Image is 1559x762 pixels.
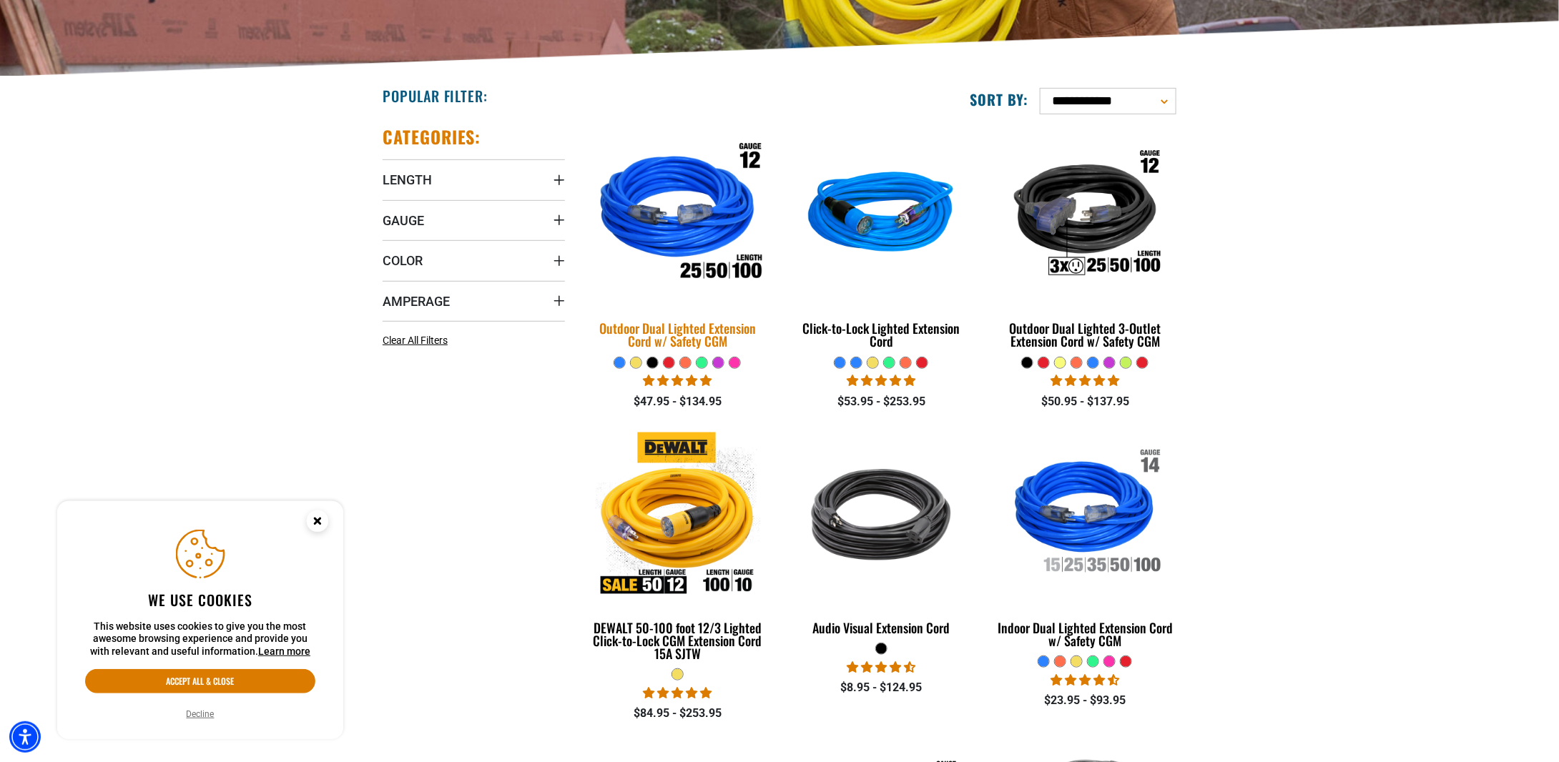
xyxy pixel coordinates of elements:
aside: Cookie Consent [57,501,343,740]
a: DEWALT 50-100 foot 12/3 Lighted Click-to-Lock CGM Extension Cord 15A SJTW DEWALT 50-100 foot 12/3... [586,425,769,668]
p: This website uses cookies to give you the most awesome browsing experience and provide you with r... [85,620,315,658]
summary: Amperage [383,281,565,321]
div: $53.95 - $253.95 [790,393,973,410]
div: Outdoor Dual Lighted 3-Outlet Extension Cord w/ Safety CGM [994,322,1176,347]
h2: Categories: [383,126,481,148]
a: black Audio Visual Extension Cord [790,425,973,643]
summary: Length [383,159,565,199]
span: 4.68 stars [847,660,915,674]
label: Sort by: [970,90,1028,109]
span: 4.80 stars [1051,374,1119,387]
div: DEWALT 50-100 foot 12/3 Lighted Click-to-Lock CGM Extension Cord 15A SJTW [586,621,769,660]
div: $23.95 - $93.95 [994,692,1176,709]
summary: Gauge [383,200,565,240]
span: 4.87 stars [847,374,915,387]
img: Outdoor Dual Lighted 3-Outlet Extension Cord w/ Safety CGM [995,133,1175,297]
span: 4.84 stars [643,686,712,700]
span: Color [383,252,423,269]
a: Indoor Dual Lighted Extension Cord w/ Safety CGM Indoor Dual Lighted Extension Cord w/ Safety CGM [994,425,1176,655]
div: Indoor Dual Lighted Extension Cord w/ Safety CGM [994,621,1176,647]
span: Length [383,172,432,188]
a: Outdoor Dual Lighted Extension Cord w/ Safety CGM Outdoor Dual Lighted Extension Cord w/ Safety CGM [586,126,769,356]
span: Clear All Filters [383,335,448,346]
button: Accept all & close [85,669,315,693]
img: Indoor Dual Lighted Extension Cord w/ Safety CGM [995,432,1175,596]
h2: Popular Filter: [383,86,488,105]
div: $8.95 - $124.95 [790,679,973,696]
div: Accessibility Menu [9,721,41,753]
div: Click-to-Lock Lighted Extension Cord [790,322,973,347]
a: blue Click-to-Lock Lighted Extension Cord [790,126,973,356]
h2: We use cookies [85,590,315,609]
a: Clear All Filters [383,333,453,348]
span: Gauge [383,212,424,229]
img: Outdoor Dual Lighted Extension Cord w/ Safety CGM [578,124,778,307]
img: DEWALT 50-100 foot 12/3 Lighted Click-to-Lock CGM Extension Cord 15A SJTW [588,432,768,596]
div: $47.95 - $134.95 [586,393,769,410]
div: $50.95 - $137.95 [994,393,1176,410]
button: Close this option [292,501,343,545]
button: Decline [182,707,219,721]
div: Outdoor Dual Lighted Extension Cord w/ Safety CGM [586,322,769,347]
span: 4.40 stars [1051,673,1119,687]
img: black [791,432,971,596]
div: $84.95 - $253.95 [586,705,769,722]
span: Amperage [383,293,450,310]
a: This website uses cookies to give you the most awesome browsing experience and provide you with r... [258,645,310,657]
span: 4.83 stars [643,374,712,387]
img: blue [791,133,971,297]
div: Audio Visual Extension Cord [790,621,973,634]
a: Outdoor Dual Lighted 3-Outlet Extension Cord w/ Safety CGM Outdoor Dual Lighted 3-Outlet Extensio... [994,126,1176,356]
summary: Color [383,240,565,280]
